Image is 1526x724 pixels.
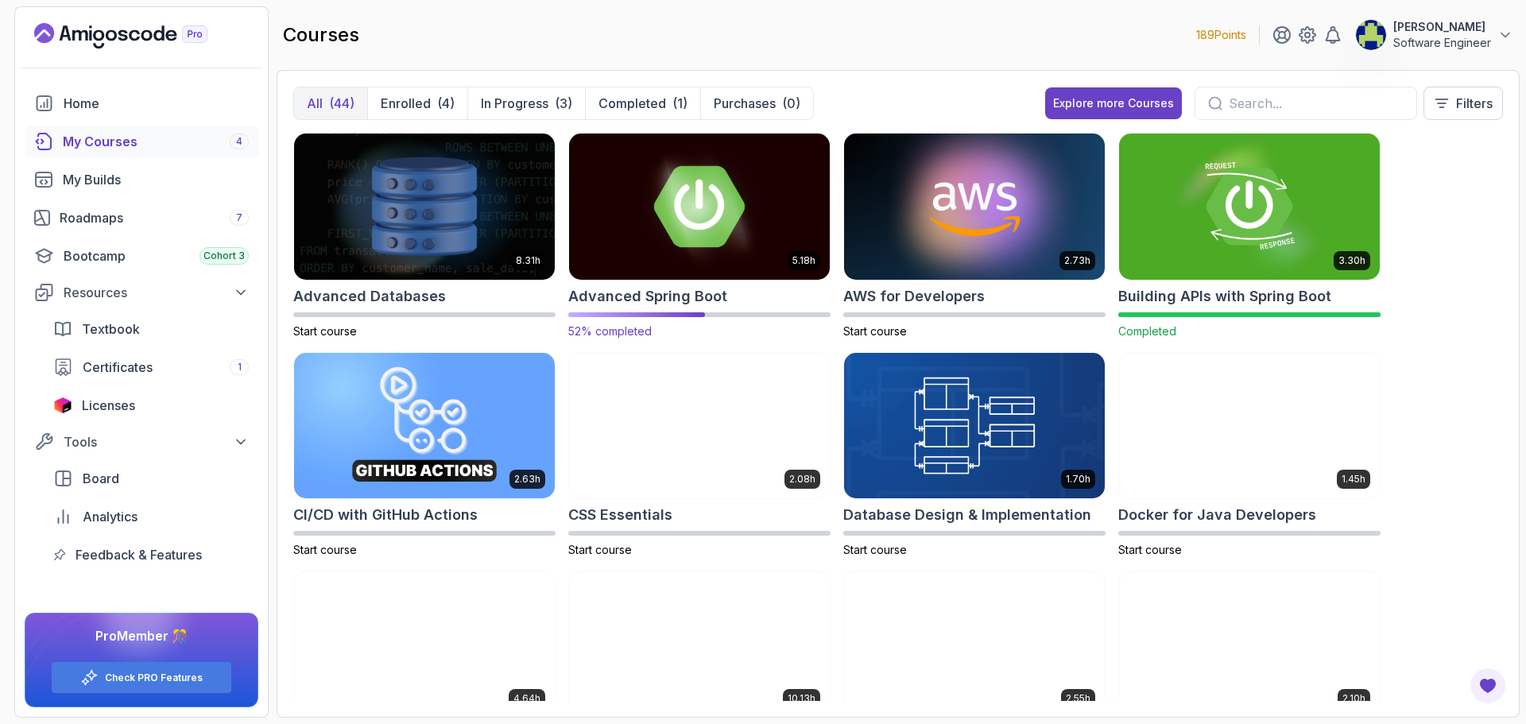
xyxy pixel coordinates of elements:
p: [PERSON_NAME] [1393,19,1491,35]
div: My Courses [63,132,249,151]
button: Check PRO Features [51,661,232,694]
img: Git for Professionals card [569,571,830,718]
img: Advanced Spring Boot card [563,130,836,283]
button: Open Feedback Button [1469,667,1507,705]
h2: Building APIs with Spring Boot [1118,285,1331,308]
div: My Builds [63,170,249,189]
a: board [44,463,258,494]
button: user profile image[PERSON_NAME]Software Engineer [1355,19,1513,51]
span: Start course [843,543,907,556]
button: Purchases(0) [700,87,813,119]
a: bootcamp [25,240,258,272]
button: Filters [1423,87,1503,120]
div: Tools [64,432,249,451]
button: In Progress(3) [467,87,585,119]
span: 7 [236,211,242,224]
h2: Docker for Java Developers [1118,504,1316,526]
p: 10.13h [788,692,815,705]
p: Filters [1456,94,1493,113]
p: In Progress [481,94,548,113]
div: (0) [782,94,800,113]
a: textbook [44,313,258,345]
a: Check PRO Features [105,672,203,684]
img: Advanced Databases card [294,134,555,280]
a: Building APIs with Spring Boot card3.30hBuilding APIs with Spring BootCompleted [1118,133,1381,339]
div: Explore more Courses [1053,95,1174,111]
p: 2.55h [1066,692,1090,705]
h2: Database Design & Implementation [843,504,1091,526]
span: Cohort 3 [203,250,245,262]
a: certificates [44,351,258,383]
p: Completed [598,94,666,113]
h2: CSS Essentials [568,504,672,526]
p: 4.64h [513,692,540,705]
p: 2.08h [789,473,815,486]
a: feedback [44,539,258,571]
span: Start course [568,543,632,556]
p: 2.63h [514,473,540,486]
span: Textbook [82,319,140,339]
p: Software Engineer [1393,35,1491,51]
a: analytics [44,501,258,532]
p: 5.18h [792,254,815,267]
a: builds [25,164,258,196]
div: Roadmaps [60,208,249,227]
p: 3.30h [1338,254,1365,267]
button: All(44) [294,87,367,119]
button: Tools [25,428,258,456]
p: All [307,94,323,113]
button: Completed(1) [585,87,700,119]
h2: Advanced Databases [293,285,446,308]
div: (1) [672,94,687,113]
button: Resources [25,278,258,307]
a: licenses [44,389,258,421]
img: jetbrains icon [53,397,72,413]
img: GitHub Toolkit card [1119,571,1380,718]
a: courses [25,126,258,157]
p: 189 Points [1196,27,1246,43]
h2: Advanced Spring Boot [568,285,727,308]
button: Enrolled(4) [367,87,467,119]
span: 4 [236,135,242,148]
div: Home [64,94,249,113]
span: Board [83,469,119,488]
div: (44) [329,94,354,113]
img: Building APIs with Spring Boot card [1119,134,1380,280]
span: Feedback & Features [76,545,202,564]
h2: AWS for Developers [843,285,985,308]
h2: CI/CD with GitHub Actions [293,504,478,526]
img: CI/CD with GitHub Actions card [294,353,555,499]
span: 52% completed [568,324,652,338]
p: Purchases [714,94,776,113]
span: Analytics [83,507,137,526]
div: (3) [555,94,572,113]
img: Docker For Professionals card [294,571,555,718]
span: Licenses [82,396,135,415]
span: Start course [293,324,357,338]
button: Explore more Courses [1045,87,1182,119]
h2: courses [283,22,359,48]
p: 8.31h [516,254,540,267]
span: Start course [293,543,357,556]
img: Docker for Java Developers card [1119,353,1380,499]
img: user profile image [1356,20,1386,50]
p: Enrolled [381,94,431,113]
span: Start course [1118,543,1182,556]
div: Bootcamp [64,246,249,265]
a: home [25,87,258,119]
img: Git & GitHub Fundamentals card [844,571,1105,718]
span: Start course [843,324,907,338]
span: Completed [1118,324,1176,338]
p: 2.10h [1342,692,1365,705]
img: AWS for Developers card [844,134,1105,280]
input: Search... [1229,94,1404,113]
p: 2.73h [1064,254,1090,267]
img: Database Design & Implementation card [844,353,1105,499]
a: roadmaps [25,202,258,234]
span: Certificates [83,358,153,377]
div: Resources [64,283,249,302]
p: 1.45h [1342,473,1365,486]
div: (4) [437,94,455,113]
a: Advanced Spring Boot card5.18hAdvanced Spring Boot52% completed [568,133,831,339]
